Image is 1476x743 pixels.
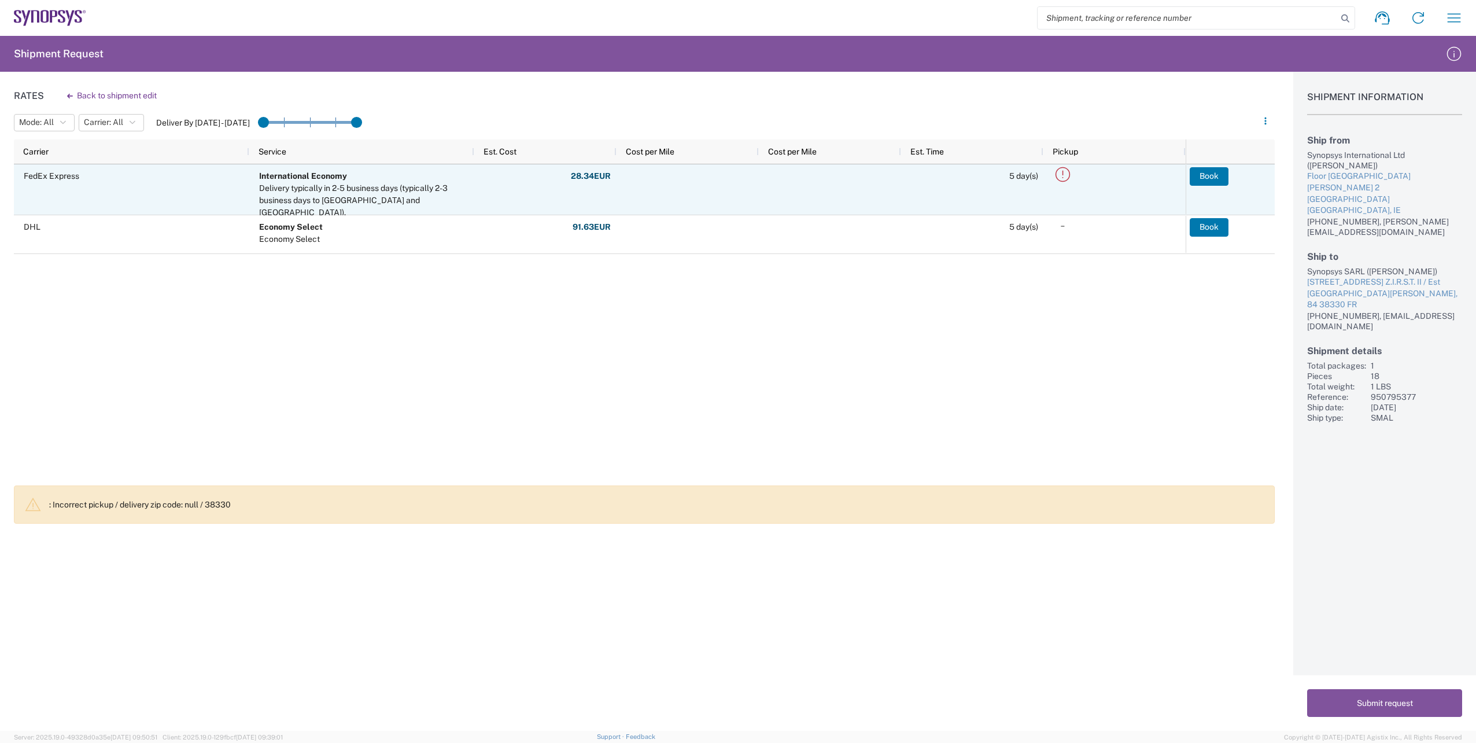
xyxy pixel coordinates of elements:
button: 91.63EUR [572,218,611,237]
a: Floor [GEOGRAPHIC_DATA][PERSON_NAME] 2 [GEOGRAPHIC_DATA][GEOGRAPHIC_DATA], IE [1307,171,1462,216]
div: [GEOGRAPHIC_DATA][PERSON_NAME], 84 38330 FR [1307,288,1462,311]
div: Reference: [1307,392,1366,402]
h1: Shipment Information [1307,91,1462,115]
a: Support [597,733,626,740]
b: Economy Select [259,222,323,231]
span: Est. Cost [484,147,516,156]
button: Book [1190,167,1228,186]
div: 1 [1371,361,1462,371]
span: [DATE] 09:50:51 [110,734,157,741]
span: DHL [24,222,40,231]
button: Book [1190,218,1228,237]
label: Deliver By [DATE] - [DATE] [156,117,250,128]
div: Delivery typically in 2-5 business days (typically 2-3 business days to Canada and Mexico). [259,182,469,219]
div: Ship date: [1307,402,1366,413]
button: Mode: All [14,114,75,131]
div: [GEOGRAPHIC_DATA], IE [1307,205,1462,216]
span: Carrier [23,147,49,156]
span: Cost per Mile [768,147,817,156]
strong: 91.63 EUR [573,222,611,233]
span: 5 day(s) [1009,171,1038,181]
p: : Incorrect pickup / delivery zip code: null / 38330 [49,499,1265,510]
div: Pieces [1307,371,1366,381]
a: [STREET_ADDRESS] Z.I.R.S.T. II / Est[GEOGRAPHIC_DATA][PERSON_NAME], 84 38330 FR [1307,277,1462,311]
h2: Shipment details [1307,345,1462,356]
div: Synopsys International Ltd ([PERSON_NAME]) [1307,150,1462,171]
span: Copyright © [DATE]-[DATE] Agistix Inc., All Rights Reserved [1284,732,1462,742]
div: [PHONE_NUMBER], [PERSON_NAME][EMAIL_ADDRESS][DOMAIN_NAME] [1307,216,1462,237]
div: [STREET_ADDRESS] Z.I.R.S.T. II / Est [1307,277,1462,288]
div: Synopsys SARL ([PERSON_NAME]) [1307,266,1462,277]
div: [PHONE_NUMBER], [EMAIL_ADDRESS][DOMAIN_NAME] [1307,311,1462,332]
span: Carrier: All [84,117,123,128]
button: 28.34EUR [570,167,611,186]
span: Service [259,147,286,156]
span: FedEx Express [24,171,79,181]
h2: Ship from [1307,135,1462,146]
input: Shipment, tracking or reference number [1038,7,1337,29]
strong: 28.34 EUR [571,171,611,182]
div: 1 LBS [1371,381,1462,392]
span: [DATE] 09:39:01 [236,734,283,741]
div: SMAL [1371,413,1462,423]
b: International Economy [259,171,347,181]
span: Est. Time [910,147,944,156]
span: Cost per Mile [626,147,674,156]
a: Feedback [626,733,655,740]
div: 18 [1371,371,1462,381]
h1: Rates [14,90,44,101]
div: 950795377 [1371,392,1462,402]
button: Submit request [1307,689,1462,717]
button: Carrier: All [79,114,144,131]
div: Total packages: [1307,361,1366,371]
div: Total weight: [1307,381,1366,392]
h2: Ship to [1307,251,1462,262]
span: Client: 2025.19.0-129fbcf [163,734,283,741]
span: 5 day(s) [1009,222,1038,231]
div: [DATE] [1371,402,1462,413]
span: Pickup [1053,147,1078,156]
div: Economy Select [259,233,323,245]
span: Server: 2025.19.0-49328d0a35e [14,734,157,741]
div: Floor [GEOGRAPHIC_DATA][PERSON_NAME] 2 [GEOGRAPHIC_DATA] [1307,171,1462,205]
div: Ship type: [1307,413,1366,423]
span: Mode: All [19,117,54,128]
button: Back to shipment edit [58,86,166,106]
h2: Shipment Request [14,47,104,61]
